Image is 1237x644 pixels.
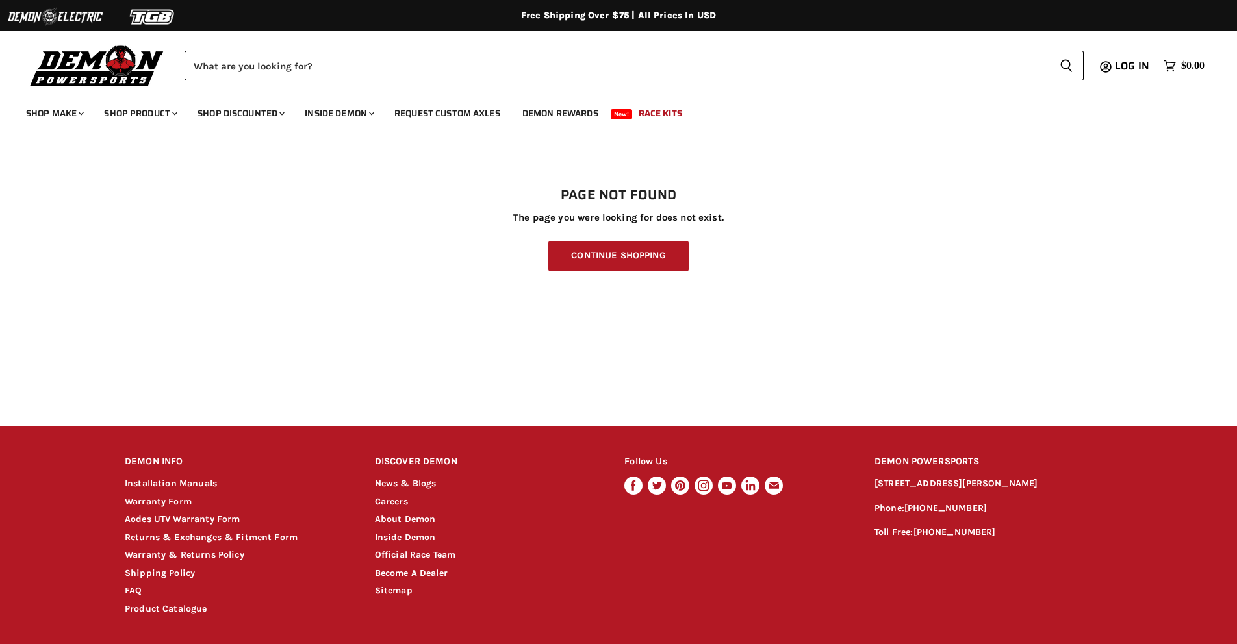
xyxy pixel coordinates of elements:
[125,496,192,507] a: Warranty Form
[125,188,1112,203] h1: Page not found
[125,478,217,489] a: Installation Manuals
[16,95,1201,127] ul: Main menu
[295,100,382,127] a: Inside Demon
[1049,51,1084,80] button: Search
[104,5,201,29] img: TGB Logo 2
[611,109,633,119] span: New!
[185,51,1049,80] input: Search
[1115,58,1149,74] span: Log in
[375,549,456,560] a: Official Race Team
[375,447,600,477] h2: DISCOVER DEMON
[94,100,185,127] a: Shop Product
[99,10,1138,21] div: Free Shipping Over $75 | All Prices In USD
[629,100,692,127] a: Race Kits
[1157,56,1211,75] a: $0.00
[125,447,350,477] h2: DEMON INFO
[874,477,1112,491] p: [STREET_ADDRESS][PERSON_NAME]
[548,241,688,271] a: Continue Shopping
[125,532,298,543] a: Returns & Exchanges & Fitment Form
[913,526,996,538] a: [PHONE_NUMBER]
[874,525,1112,540] p: Toll Free:
[125,603,207,614] a: Product Catalogue
[125,514,240,525] a: Aodes UTV Warranty Form
[1109,60,1157,72] a: Log in
[375,585,413,596] a: Sitemap
[375,496,408,507] a: Careers
[1181,60,1205,72] span: $0.00
[375,478,437,489] a: News & Blogs
[513,100,608,127] a: Demon Rewards
[874,447,1112,477] h2: DEMON POWERSPORTS
[6,5,104,29] img: Demon Electric Logo 2
[185,51,1084,80] form: Product
[125,212,1112,223] p: The page you were looking for does not exist.
[26,42,168,88] img: Demon Powersports
[375,514,436,525] a: About Demon
[375,532,436,543] a: Inside Demon
[375,567,448,578] a: Become A Dealer
[904,502,987,514] a: [PHONE_NUMBER]
[874,501,1112,516] p: Phone:
[385,100,510,127] a: Request Custom Axles
[125,549,244,560] a: Warranty & Returns Policy
[125,567,195,578] a: Shipping Policy
[624,447,850,477] h2: Follow Us
[188,100,292,127] a: Shop Discounted
[16,100,92,127] a: Shop Make
[125,585,142,596] a: FAQ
